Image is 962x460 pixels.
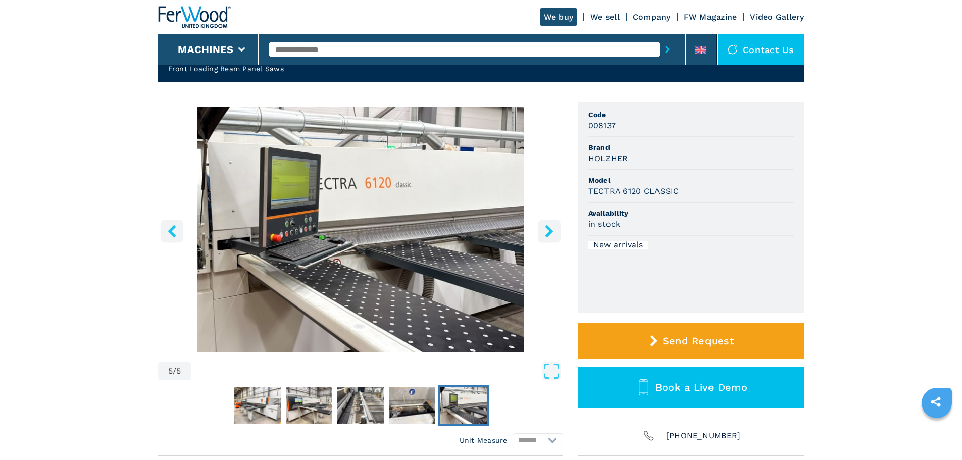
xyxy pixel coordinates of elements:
[335,385,386,426] button: Go to Slide 3
[168,367,173,375] span: 5
[588,110,794,120] span: Code
[718,34,804,65] div: Contact us
[193,362,560,380] button: Open Fullscreen
[578,367,804,408] button: Book a Live Demo
[387,385,437,426] button: Go to Slide 4
[588,142,794,152] span: Brand
[158,107,563,352] img: Front Loading Beam Panel Saws HOLZHER TECTRA 6120 CLASSIC
[588,185,679,197] h3: TECTRA 6120 CLASSIC
[750,12,804,22] a: Video Gallery
[663,335,734,347] span: Send Request
[158,6,231,28] img: Ferwood
[173,367,176,375] span: /
[389,387,435,424] img: 72e951302d28129e9fd17b2dcee77018
[286,387,332,424] img: 062df531ba73ffa164915849a25f8d6b
[588,120,616,131] h3: 008137
[337,387,384,424] img: bc30d806a6b8a9f0f74fcc1d13eaa4c4
[178,43,233,56] button: Machines
[232,385,283,426] button: Go to Slide 1
[588,208,794,218] span: Availability
[590,12,620,22] a: We sell
[234,387,281,424] img: a98a10c7d994b304032e06d97ccea5ec
[438,385,489,426] button: Go to Slide 5
[588,241,648,249] div: New arrivals
[728,44,738,55] img: Contact us
[919,415,954,452] iframe: Chat
[176,367,181,375] span: 5
[588,175,794,185] span: Model
[684,12,737,22] a: FW Magazine
[588,152,628,164] h3: HOLZHER
[655,381,747,393] span: Book a Live Demo
[538,220,561,242] button: right-button
[660,38,675,61] button: submit-button
[633,12,671,22] a: Company
[168,64,391,74] h2: Front Loading Beam Panel Saws
[158,385,563,426] nav: Thumbnail Navigation
[460,435,508,445] em: Unit Measure
[578,323,804,359] button: Send Request
[284,385,334,426] button: Go to Slide 2
[540,8,578,26] a: We buy
[666,429,741,443] span: [PHONE_NUMBER]
[588,218,621,230] h3: in stock
[440,387,487,424] img: 9fc77af9bd00b26fee91aaa9964d13c4
[642,429,656,443] img: Phone
[161,220,183,242] button: left-button
[158,107,563,352] div: Go to Slide 5
[923,389,948,415] a: sharethis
